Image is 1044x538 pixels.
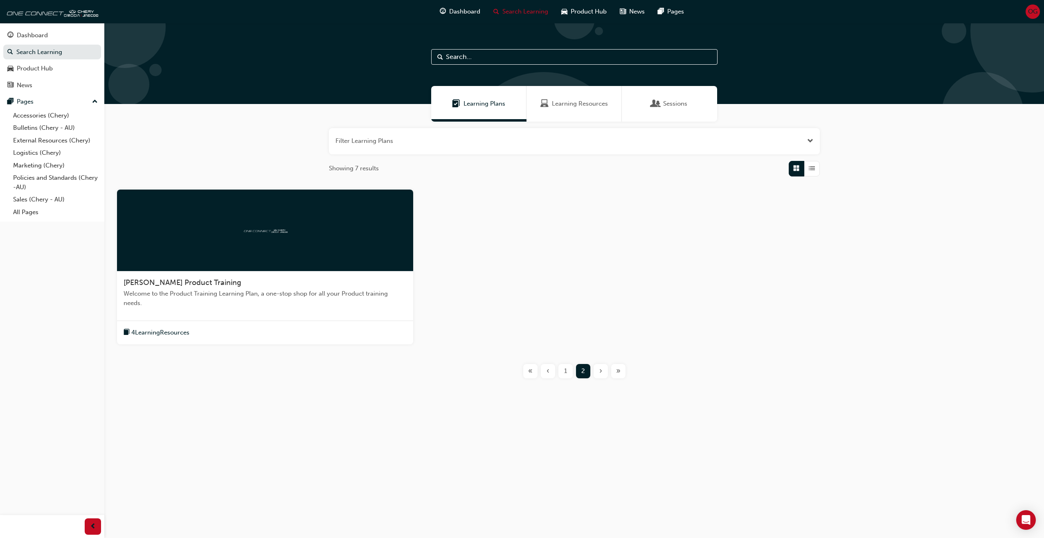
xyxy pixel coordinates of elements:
span: prev-icon [90,522,96,532]
a: news-iconNews [613,3,651,20]
a: search-iconSearch Learning [487,3,555,20]
a: All Pages [10,206,101,219]
a: Accessories (Chery) [10,109,101,122]
span: News [629,7,645,16]
button: OG [1026,5,1040,19]
span: › [599,366,602,376]
span: [PERSON_NAME] Product Training [124,278,241,287]
a: Learning PlansLearning Plans [431,86,526,122]
span: news-icon [7,82,13,89]
img: oneconnect [4,3,98,20]
span: Search [437,52,443,62]
span: 4 Learning Resources [131,328,189,337]
a: News [3,78,101,93]
div: Product Hub [17,64,53,73]
span: Product Hub [571,7,607,16]
div: Dashboard [17,31,48,40]
span: news-icon [620,7,626,17]
button: DashboardSearch LearningProduct HubNews [3,26,101,94]
span: Sessions [663,99,687,109]
button: Next page [592,364,610,378]
span: search-icon [493,7,499,17]
button: Pages [3,94,101,109]
span: Sessions [652,99,660,109]
span: pages-icon [7,98,13,106]
span: Learning Plans [452,99,460,109]
span: book-icon [124,328,130,338]
span: car-icon [7,65,13,72]
span: 1 [564,366,567,376]
button: Previous page [539,364,557,378]
div: Open Intercom Messenger [1016,510,1036,530]
a: Learning ResourcesLearning Resources [526,86,622,122]
a: Logistics (Chery) [10,147,101,159]
span: up-icon [92,97,98,107]
span: Welcome to the Product Training Learning Plan, a one-stop shop for all your Product training needs. [124,289,407,307]
span: Dashboard [449,7,480,16]
div: Pages [17,97,34,106]
span: ‹ [547,366,549,376]
button: First page [522,364,539,378]
a: Policies and Standards (Chery -AU) [10,172,101,193]
span: Learning Resources [552,99,608,109]
button: book-icon4LearningResources [124,328,189,338]
a: pages-iconPages [651,3,691,20]
div: News [17,81,32,90]
span: » [616,366,621,376]
a: External Resources (Chery) [10,134,101,147]
button: Page 1 [557,364,574,378]
span: Showing 7 results [329,164,379,173]
span: 2 [581,366,585,376]
span: guage-icon [7,32,13,39]
span: pages-icon [658,7,664,17]
span: guage-icon [440,7,446,17]
span: Grid [793,164,799,173]
span: Learning Plans [464,99,505,109]
input: Search... [431,49,718,65]
span: « [528,366,533,376]
a: Dashboard [3,28,101,43]
a: Product Hub [3,61,101,76]
a: guage-iconDashboard [433,3,487,20]
span: Pages [667,7,684,16]
span: Search Learning [502,7,548,16]
span: OG [1028,7,1037,16]
button: Page 2 [574,364,592,378]
a: Sales (Chery - AU) [10,193,101,206]
a: oneconnect[PERSON_NAME] Product TrainingWelcome to the Product Training Learning Plan, a one-stop... [117,190,413,344]
span: search-icon [7,49,13,56]
button: Open the filter [807,136,813,146]
button: Last page [610,364,627,378]
a: car-iconProduct Hub [555,3,613,20]
span: Learning Resources [540,99,549,109]
a: Bulletins (Chery - AU) [10,122,101,134]
img: oneconnect [243,226,288,234]
a: Search Learning [3,45,101,60]
a: SessionsSessions [622,86,717,122]
a: Marketing (Chery) [10,159,101,172]
span: List [809,164,815,173]
span: car-icon [561,7,567,17]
